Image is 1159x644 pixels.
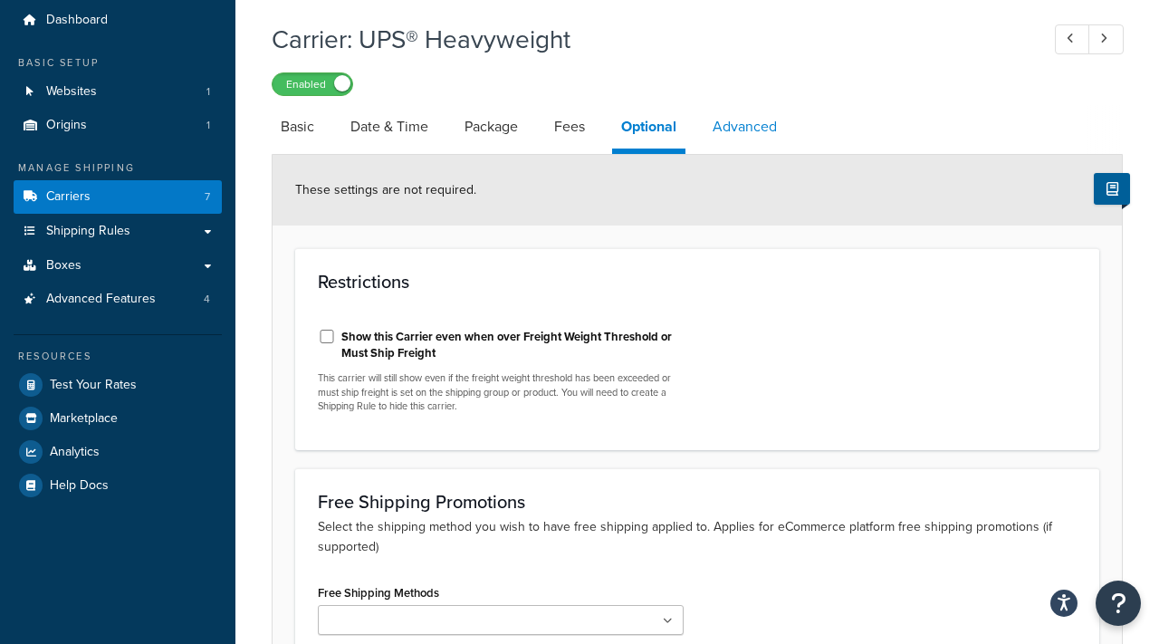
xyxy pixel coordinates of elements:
[206,118,210,133] span: 1
[1094,173,1130,205] button: Show Help Docs
[318,517,1077,557] p: Select the shipping method you wish to have free shipping applied to. Applies for eCommerce platf...
[272,105,323,149] a: Basic
[46,13,108,28] span: Dashboard
[206,84,210,100] span: 1
[318,272,1077,292] h3: Restrictions
[14,180,222,214] li: Carriers
[204,292,210,307] span: 4
[50,411,118,427] span: Marketplace
[295,180,476,199] span: These settings are not required.
[14,109,222,142] li: Origins
[14,215,222,248] a: Shipping Rules
[50,445,100,460] span: Analytics
[50,478,109,494] span: Help Docs
[1088,24,1124,54] a: Next Record
[1096,581,1141,626] button: Open Resource Center
[612,105,685,154] a: Optional
[545,105,594,149] a: Fees
[50,378,137,393] span: Test Your Rates
[14,469,222,502] a: Help Docs
[14,436,222,468] a: Analytics
[205,189,210,205] span: 7
[318,371,684,413] p: This carrier will still show even if the freight weight threshold has been exceeded or must ship ...
[14,75,222,109] a: Websites1
[318,492,1077,512] h3: Free Shipping Promotions
[14,55,222,71] div: Basic Setup
[14,4,222,37] a: Dashboard
[14,402,222,435] a: Marketplace
[46,189,91,205] span: Carriers
[14,160,222,176] div: Manage Shipping
[46,292,156,307] span: Advanced Features
[704,105,786,149] a: Advanced
[14,109,222,142] a: Origins1
[46,224,130,239] span: Shipping Rules
[46,118,87,133] span: Origins
[455,105,527,149] a: Package
[14,249,222,283] a: Boxes
[14,75,222,109] li: Websites
[46,258,81,274] span: Boxes
[14,349,222,364] div: Resources
[14,180,222,214] a: Carriers7
[14,283,222,316] a: Advanced Features4
[14,369,222,401] a: Test Your Rates
[272,22,1021,57] h1: Carrier: UPS® Heavyweight
[318,586,439,600] label: Free Shipping Methods
[341,329,684,361] label: Show this Carrier even when over Freight Weight Threshold or Must Ship Freight
[14,283,222,316] li: Advanced Features
[341,105,437,149] a: Date & Time
[1055,24,1090,54] a: Previous Record
[46,84,97,100] span: Websites
[273,73,352,95] label: Enabled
